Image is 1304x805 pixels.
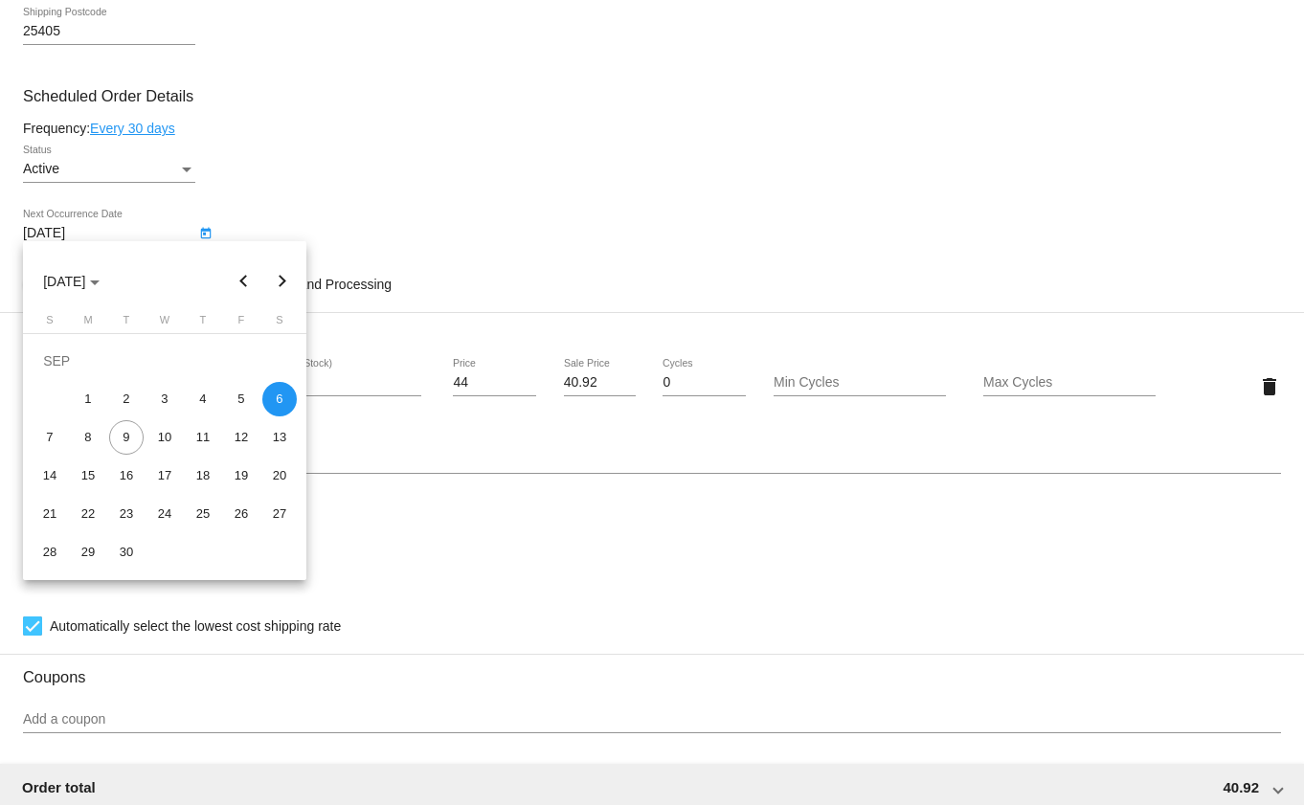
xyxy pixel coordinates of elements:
div: 20 [262,458,297,493]
div: 13 [262,420,297,455]
td: September 15, 2025 [69,457,107,495]
td: September 4, 2025 [184,380,222,418]
td: September 1, 2025 [69,380,107,418]
th: Thursday [184,314,222,333]
div: 29 [71,535,105,570]
div: 30 [109,535,144,570]
td: September 24, 2025 [146,495,184,533]
td: September 7, 2025 [31,418,69,457]
td: September 5, 2025 [222,380,260,418]
div: 4 [186,382,220,416]
div: 9 [109,420,144,455]
button: Next month [263,262,302,301]
div: 21 [33,497,67,531]
th: Saturday [260,314,299,333]
td: September 17, 2025 [146,457,184,495]
td: September 8, 2025 [69,418,107,457]
div: 28 [33,535,67,570]
div: 15 [71,458,105,493]
td: September 18, 2025 [184,457,222,495]
td: September 22, 2025 [69,495,107,533]
td: SEP [31,342,299,380]
button: Choose month and year [28,262,115,301]
td: September 13, 2025 [260,418,299,457]
div: 1 [71,382,105,416]
th: Tuesday [107,314,146,333]
td: September 14, 2025 [31,457,69,495]
div: 26 [224,497,259,531]
td: September 27, 2025 [260,495,299,533]
div: 11 [186,420,220,455]
td: September 3, 2025 [146,380,184,418]
div: 6 [262,382,297,416]
th: Monday [69,314,107,333]
td: September 28, 2025 [31,533,69,571]
div: 8 [71,420,105,455]
th: Wednesday [146,314,184,333]
div: 25 [186,497,220,531]
div: 14 [33,458,67,493]
div: 7 [33,420,67,455]
td: September 11, 2025 [184,418,222,457]
td: September 12, 2025 [222,418,260,457]
td: September 20, 2025 [260,457,299,495]
td: September 30, 2025 [107,533,146,571]
th: Sunday [31,314,69,333]
div: 17 [147,458,182,493]
div: 3 [147,382,182,416]
button: Previous month [225,262,263,301]
td: September 19, 2025 [222,457,260,495]
td: September 9, 2025 [107,418,146,457]
span: [DATE] [43,274,100,289]
div: 19 [224,458,259,493]
div: 27 [262,497,297,531]
td: September 10, 2025 [146,418,184,457]
td: September 6, 2025 [260,380,299,418]
div: 18 [186,458,220,493]
td: September 25, 2025 [184,495,222,533]
div: 10 [147,420,182,455]
div: 2 [109,382,144,416]
div: 24 [147,497,182,531]
div: 5 [224,382,259,416]
div: 12 [224,420,259,455]
td: September 23, 2025 [107,495,146,533]
td: September 21, 2025 [31,495,69,533]
td: September 16, 2025 [107,457,146,495]
td: September 2, 2025 [107,380,146,418]
div: 23 [109,497,144,531]
th: Friday [222,314,260,333]
td: September 26, 2025 [222,495,260,533]
td: September 29, 2025 [69,533,107,571]
div: 16 [109,458,144,493]
div: 22 [71,497,105,531]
